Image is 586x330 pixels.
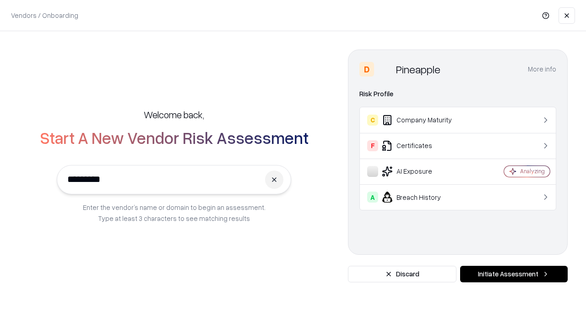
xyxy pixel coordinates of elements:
[11,11,78,20] p: Vendors / Onboarding
[367,115,477,126] div: Company Maturity
[528,61,556,77] button: More info
[396,62,440,77] div: Pineapple
[378,62,392,77] img: Pineapple
[367,166,477,177] div: AI Exposure
[367,140,477,151] div: Certificates
[367,140,378,151] div: F
[460,266,568,282] button: Initiate Assessment
[359,62,374,77] div: D
[359,88,556,99] div: Risk Profile
[367,115,378,126] div: C
[367,192,477,203] div: Breach History
[83,202,266,224] p: Enter the vendor’s name or domain to begin an assessment. Type at least 3 characters to see match...
[348,266,456,282] button: Discard
[520,167,545,175] div: Analyzing
[40,128,309,147] h2: Start A New Vendor Risk Assessment
[367,192,378,203] div: A
[144,108,204,121] h5: Welcome back,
